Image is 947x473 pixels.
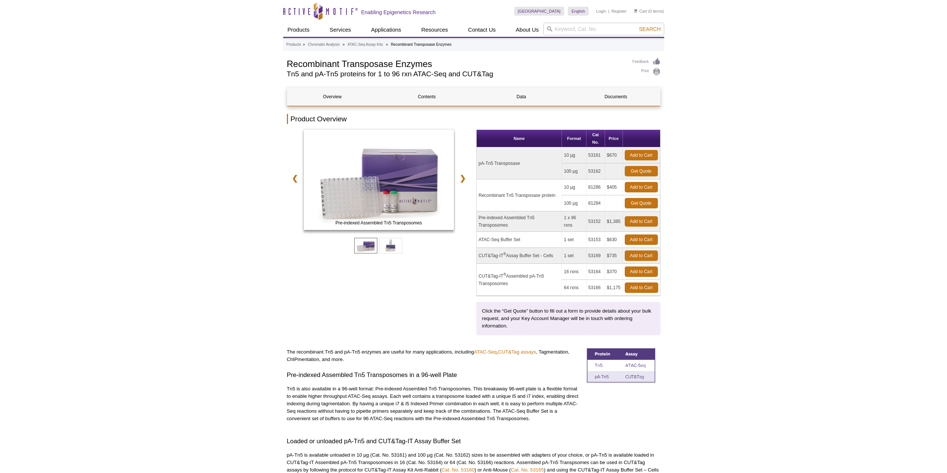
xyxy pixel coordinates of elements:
[639,26,660,32] span: Search
[287,41,301,48] a: Products
[287,170,303,187] a: ❮
[605,264,623,280] td: $370
[511,467,544,473] a: Cat. No. 53165
[586,195,605,211] td: 81284
[304,130,454,232] a: ATAC-Seq Kit
[303,42,305,47] li: »
[605,130,623,147] th: Price
[605,179,623,195] td: $405
[625,266,658,277] a: Add to Cart
[308,41,340,48] a: Chromatin Analysis
[477,211,562,232] td: Pre-indexed Assembled Tn5 Transposomes
[633,68,660,76] a: Print
[633,58,660,66] a: Feedback
[514,7,564,16] a: [GEOGRAPHIC_DATA]
[634,9,637,13] img: Your Cart
[562,195,586,211] td: 100 µg
[464,23,500,37] a: Contact Us
[417,23,452,37] a: Resources
[498,349,536,355] a: CUT&Tag assays
[587,348,655,383] img: Tn5 and pA-Tn5 comparison table
[287,385,581,422] p: Tn5 is also available in a 96-well format: Pre-indexed Assembled Tn5 Transposomes. This breakaway...
[634,7,664,16] li: (0 items)
[568,7,589,16] a: English
[304,130,454,230] img: Pre-indexed Assembled Tn5 Transposomes
[625,216,658,227] a: Add to Cart
[571,88,661,106] a: Documents
[325,23,356,37] a: Services
[625,198,658,208] a: Get Quote
[287,88,378,106] a: Overview
[605,248,623,264] td: $735
[543,23,664,35] input: Keyword, Cat. No.
[305,219,452,227] span: Pre-indexed Assembled Tn5 Transposomes
[287,71,625,77] h2: Tn5 and pA-Tn5 proteins for 1 to 96 rxn ATAC-Seq and CUT&Tag
[477,179,562,211] td: Recombinant Tn5 Transposase protein
[562,280,586,296] td: 64 rxns
[287,114,660,124] h2: Product Overview
[562,248,586,264] td: 1 set
[562,147,586,163] td: 10 µg
[605,147,623,163] td: $670
[586,211,605,232] td: 53152
[287,348,581,363] p: The recombinant Tn5 and pA-Tn5 enzymes are useful for many applications, including , , Tagmentati...
[562,232,586,248] td: 1 set
[442,467,475,473] a: Cat. No. 53160
[611,9,627,14] a: Register
[287,58,625,69] h1: Recombinant Transposase Enzymes
[477,232,562,248] td: ATAC-Seq Buffer Set
[608,7,610,16] li: |
[477,248,562,264] td: CUT&Tag-IT Assay Buffer Set - Cells
[343,42,345,47] li: »
[586,147,605,163] td: 53161
[562,264,586,280] td: 16 rxns
[605,280,623,296] td: $1,175
[586,179,605,195] td: 81286
[503,252,506,256] sup: ®
[586,232,605,248] td: 53153
[562,130,586,147] th: Format
[625,250,658,261] a: Add to Cart
[586,248,605,264] td: 53169
[476,88,567,106] a: Data
[625,166,658,176] a: Get Quote
[477,147,562,179] td: pA-Tn5 Transposase
[625,150,658,160] a: Add to Cart
[586,280,605,296] td: 53166
[562,163,586,179] td: 100 µg
[634,9,647,14] a: Cart
[586,163,605,179] td: 53162
[382,88,472,106] a: Contents
[586,130,605,147] th: Cat No.
[596,9,606,14] a: Login
[625,182,658,192] a: Add to Cart
[283,23,314,37] a: Products
[511,23,543,37] a: About Us
[637,26,663,32] button: Search
[348,41,383,48] a: ATAC-Seq Assay Kits
[386,42,388,47] li: »
[625,282,658,293] a: Add to Cart
[562,179,586,195] td: 10 µg
[503,272,506,277] sup: ®
[474,349,497,355] a: ATAC-Seq
[586,264,605,280] td: 53164
[625,234,658,245] a: Add to Cart
[455,170,471,187] a: ❯
[361,9,436,16] h2: Enabling Epigenetics Research
[287,371,581,380] h3: Pre-indexed Assembled Tn5 Transposomes in a 96-well Plate
[605,211,623,232] td: $1,385
[482,307,655,330] p: Click the “Get Quote” button to fill out a form to provide details about your bulk request, and y...
[562,211,586,232] td: 1 x 96 rxns
[367,23,406,37] a: Applications
[477,130,562,147] th: Name
[287,437,660,446] h3: Loaded or unloaded pA-Tn5 and CUT&Tag-IT Assay Buffer Set
[605,232,623,248] td: $630
[391,42,451,47] li: Recombinant Transposase Enzymes
[477,264,562,296] td: CUT&Tag-IT Assembled pA-Tn5 Transposomes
